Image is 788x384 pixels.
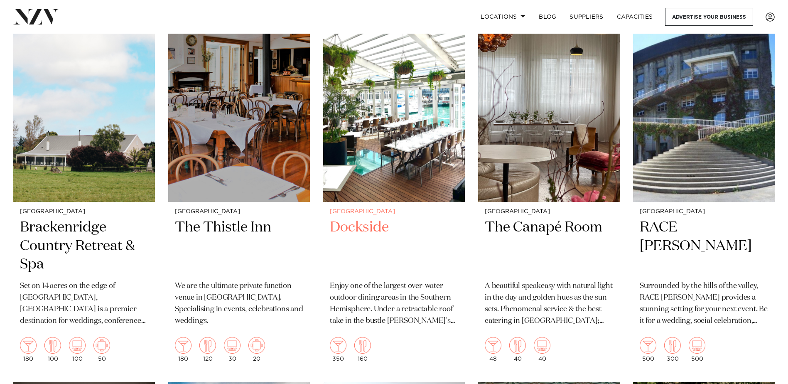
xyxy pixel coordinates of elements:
div: 300 [664,337,681,362]
img: theatre.png [689,337,705,354]
div: 100 [44,337,61,362]
img: cocktail.png [640,337,656,354]
h2: The Thistle Inn [175,218,303,274]
small: [GEOGRAPHIC_DATA] [330,209,458,215]
div: 40 [534,337,550,362]
div: 20 [248,337,265,362]
img: theatre.png [69,337,86,354]
img: meeting.png [93,337,110,354]
a: [GEOGRAPHIC_DATA] Brackenridge Country Retreat & Spa Set on 14 acres on the edge of [GEOGRAPHIC_D... [13,12,155,369]
p: Enjoy one of the largest over-water outdoor dining areas in the Southern Hemisphere. Under a retr... [330,281,458,327]
p: We are the ultimate private function venue in [GEOGRAPHIC_DATA]. Specialising in events, celebrat... [175,281,303,327]
p: Surrounded by the hills of the valley, RACE [PERSON_NAME] provides a stunning setting for your ne... [640,281,768,327]
a: [GEOGRAPHIC_DATA] The Thistle Inn We are the ultimate private function venue in [GEOGRAPHIC_DATA]... [168,12,310,369]
img: dining.png [354,337,371,354]
div: 160 [354,337,371,362]
img: nzv-logo.png [13,9,59,24]
a: Advertise your business [665,8,753,26]
div: 350 [330,337,346,362]
img: dining.png [44,337,61,354]
h2: RACE [PERSON_NAME] [640,218,768,274]
img: cocktail.png [175,337,191,354]
div: 50 [93,337,110,362]
div: 180 [20,337,37,362]
p: A beautiful speakeasy with natural light in the day and golden hues as the sun sets. Phenomenal s... [485,281,613,327]
div: 180 [175,337,191,362]
img: cocktail.png [485,337,501,354]
img: dining.png [664,337,681,354]
a: [GEOGRAPHIC_DATA] RACE [PERSON_NAME] Surrounded by the hills of the valley, RACE [PERSON_NAME] pr... [633,12,775,369]
img: theatre.png [534,337,550,354]
h2: Dockside [330,218,458,274]
small: [GEOGRAPHIC_DATA] [485,209,613,215]
img: theatre.png [224,337,241,354]
small: [GEOGRAPHIC_DATA] [175,209,303,215]
a: BLOG [532,8,563,26]
div: 30 [224,337,241,362]
div: 500 [689,337,705,362]
img: meeting.png [248,337,265,354]
small: [GEOGRAPHIC_DATA] [640,209,768,215]
a: Capacities [610,8,660,26]
img: dining.png [509,337,526,354]
img: dining.png [199,337,216,354]
div: 100 [69,337,86,362]
a: [GEOGRAPHIC_DATA] The Canapé Room A beautiful speakeasy with natural light in the day and golden ... [478,12,620,369]
a: Locations [474,8,532,26]
img: cocktail.png [330,337,346,354]
div: 500 [640,337,656,362]
h2: The Canapé Room [485,218,613,274]
div: 120 [199,337,216,362]
a: [GEOGRAPHIC_DATA] Dockside Enjoy one of the largest over-water outdoor dining areas in the Southe... [323,12,465,369]
img: cocktail.png [20,337,37,354]
a: SUPPLIERS [563,8,610,26]
small: [GEOGRAPHIC_DATA] [20,209,148,215]
p: Set on 14 acres on the edge of [GEOGRAPHIC_DATA], [GEOGRAPHIC_DATA] is a premier destination for ... [20,281,148,327]
div: 48 [485,337,501,362]
div: 40 [509,337,526,362]
h2: Brackenridge Country Retreat & Spa [20,218,148,274]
